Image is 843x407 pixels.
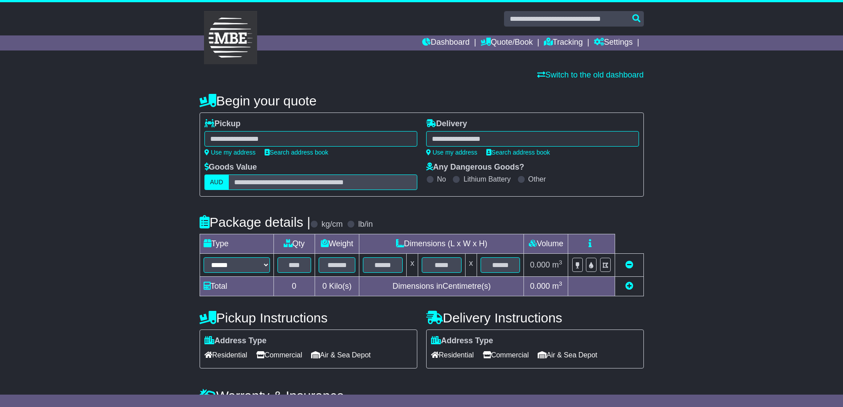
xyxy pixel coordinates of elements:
td: Kilo(s) [315,277,359,296]
span: Commercial [256,348,302,362]
label: Any Dangerous Goods? [426,163,524,172]
a: Search address book [265,149,328,156]
label: kg/cm [321,220,343,229]
h4: Pickup Instructions [200,310,417,325]
td: Weight [315,234,359,254]
label: AUD [204,174,229,190]
td: Volume [524,234,568,254]
span: 0.000 [530,260,550,269]
a: Add new item [625,282,633,291]
a: Switch to the old dashboard [537,70,643,79]
label: Other [528,175,546,183]
span: Residential [204,348,247,362]
label: Address Type [431,336,493,346]
sup: 3 [559,280,562,287]
span: Air & Sea Depot [538,348,597,362]
td: Type [200,234,273,254]
label: No [437,175,446,183]
td: x [465,254,477,277]
h4: Package details | [200,215,311,229]
span: Air & Sea Depot [311,348,371,362]
label: lb/in [358,220,373,229]
a: Settings [594,35,633,50]
sup: 3 [559,259,562,266]
span: 0.000 [530,282,550,291]
label: Lithium Battery [463,175,511,183]
label: Goods Value [204,163,257,172]
td: 0 [273,277,315,296]
h4: Begin your quote [200,93,644,108]
a: Quote/Book [481,35,533,50]
span: 0 [322,282,327,291]
h4: Delivery Instructions [426,310,644,325]
a: Dashboard [422,35,470,50]
td: Dimensions (L x W x H) [359,234,524,254]
span: Residential [431,348,474,362]
td: x [407,254,418,277]
span: m [552,282,562,291]
td: Qty [273,234,315,254]
span: m [552,260,562,269]
label: Address Type [204,336,267,346]
a: Tracking [544,35,583,50]
label: Pickup [204,119,241,129]
td: Total [200,277,273,296]
a: Remove this item [625,260,633,269]
a: Use my address [426,149,477,156]
a: Search address book [486,149,550,156]
span: Commercial [483,348,529,362]
td: Dimensions in Centimetre(s) [359,277,524,296]
label: Delivery [426,119,467,129]
h4: Warranty & Insurance [200,388,644,403]
a: Use my address [204,149,256,156]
